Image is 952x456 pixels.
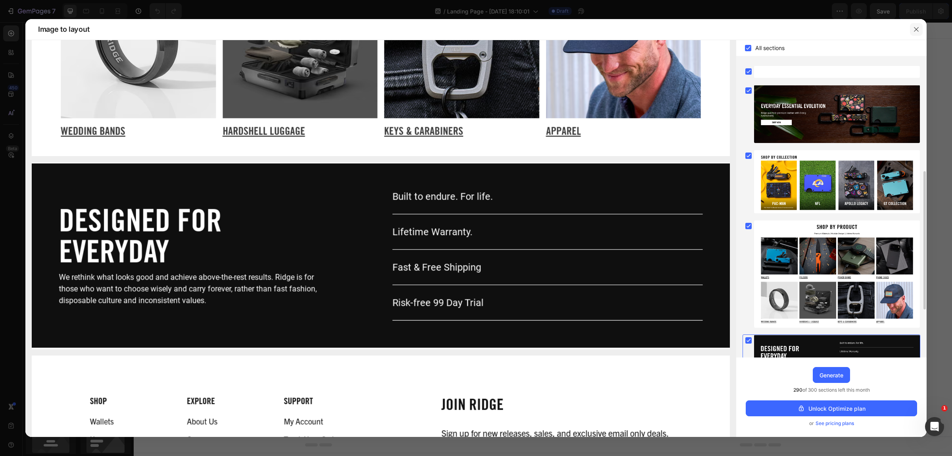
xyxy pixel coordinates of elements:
button: Add elements [411,235,467,251]
iframe: Intercom live chat [925,417,944,436]
span: of 300 sections left this month [793,386,870,394]
div: Unlock Optimize plan [797,404,866,413]
button: Add sections [352,235,406,251]
div: Generate [820,371,843,379]
button: Generate [813,367,850,383]
span: Image to layout [38,25,89,34]
div: Start with Sections from sidebar [361,219,457,228]
span: See pricing plans [816,419,854,427]
span: 1 [941,405,948,412]
span: All sections [755,43,785,53]
span: 290 [793,387,802,393]
button: Unlock Optimize plan [746,400,917,416]
div: or [746,419,917,427]
div: Start with Generating from URL or image [356,279,463,286]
